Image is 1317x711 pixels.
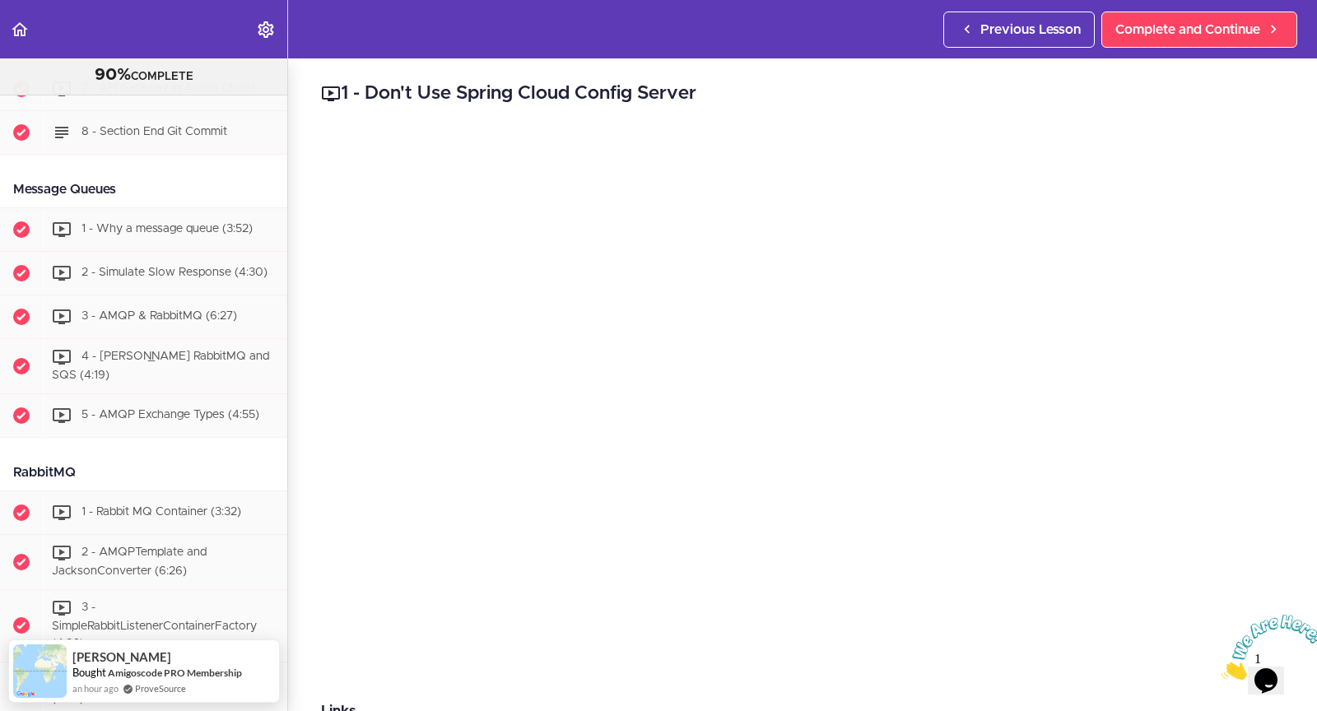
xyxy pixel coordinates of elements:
[81,267,268,279] span: 2 - Simulate Slow Response (4:30)
[108,667,242,679] a: Amigoscode PRO Membership
[52,351,269,382] span: 4 - [PERSON_NAME] RabbitMQ and SQS (4:19)
[7,7,109,72] img: Chat attention grabber
[321,132,1284,674] iframe: Video Player
[52,546,207,577] span: 2 - AMQPTemplate and JacksonConverter (6:26)
[135,681,186,695] a: ProveSource
[1215,608,1317,686] iframe: chat widget
[1115,20,1260,39] span: Complete and Continue
[52,602,257,649] span: 3 - SimpleRabbitListenerContainerFactory (4:36)
[21,65,267,86] div: COMPLETE
[321,80,1284,108] h2: 1 - Don't Use Spring Cloud Config Server
[81,224,253,235] span: 1 - Why a message queue (3:52)
[72,681,119,695] span: an hour ago
[95,67,131,83] span: 90%
[13,644,67,698] img: provesource social proof notification image
[81,506,241,518] span: 1 - Rabbit MQ Container (3:32)
[7,7,13,21] span: 1
[72,650,171,664] span: [PERSON_NAME]
[10,20,30,39] svg: Back to course curriculum
[256,20,276,39] svg: Settings Menu
[1101,12,1297,48] a: Complete and Continue
[72,666,106,679] span: Bought
[980,20,1081,39] span: Previous Lesson
[81,127,227,138] span: 8 - Section End Git Commit
[81,409,259,421] span: 5 - AMQP Exchange Types (4:55)
[943,12,1095,48] a: Previous Lesson
[81,311,237,323] span: 3 - AMQP & RabbitMQ (6:27)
